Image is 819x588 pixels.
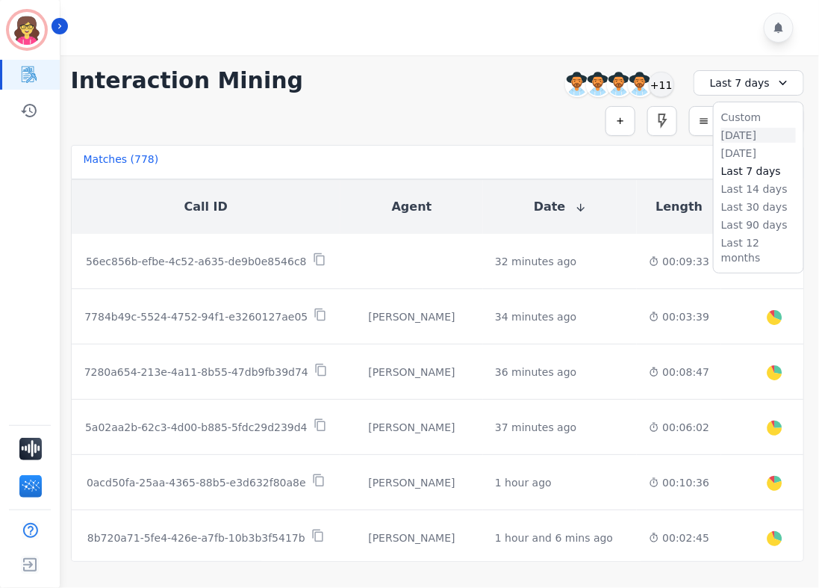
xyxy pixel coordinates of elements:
div: +11 [649,72,674,97]
p: 7784b49c-5524-4752-94f1-e3260127ae05 [84,309,308,324]
li: Last 14 days [721,182,796,196]
div: [PERSON_NAME] [352,365,471,380]
div: 00:06:02 [649,420,709,435]
li: [DATE] [721,146,796,161]
div: 00:03:39 [649,309,709,324]
p: 0acd50fa-25aa-4365-88b5-e3d632f80a8e [87,475,306,490]
div: 00:02:45 [649,530,709,545]
button: Call ID [184,198,228,216]
button: Agent [392,198,432,216]
div: 1 hour and 6 mins ago [495,530,613,545]
div: [PERSON_NAME] [352,475,471,490]
div: 00:08:47 [649,365,709,380]
div: 37 minutes ago [495,420,576,435]
p: 5a02aa2b-62c3-4d00-b885-5fdc29d239d4 [85,420,308,435]
div: 32 minutes ago [495,254,576,269]
div: Last 7 days [694,70,804,96]
li: Last 7 days [721,164,796,179]
p: 8b720a71-5fe4-426e-a7fb-10b3b3f5417b [87,530,305,545]
li: Custom [721,110,796,125]
div: 36 minutes ago [495,365,576,380]
h1: Interaction Mining [71,67,304,94]
p: 56ec856b-efbe-4c52-a635-de9b0e8546c8 [86,254,307,269]
li: [DATE] [721,128,796,143]
div: [PERSON_NAME] [352,530,471,545]
div: [PERSON_NAME] [352,309,471,324]
button: Date [534,198,587,216]
div: 00:09:33 [649,254,709,269]
li: Last 12 months [721,235,796,265]
p: 7280a654-213e-4a11-8b55-47db9fb39d74 [84,365,308,380]
li: Last 30 days [721,199,796,214]
img: Bordered avatar [9,12,45,48]
li: Last 90 days [721,217,796,232]
div: 00:10:36 [649,475,709,490]
div: Matches ( 778 ) [84,152,159,173]
button: Length [655,198,703,216]
div: [PERSON_NAME] [352,420,471,435]
div: 34 minutes ago [495,309,576,324]
div: 1 hour ago [495,475,552,490]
